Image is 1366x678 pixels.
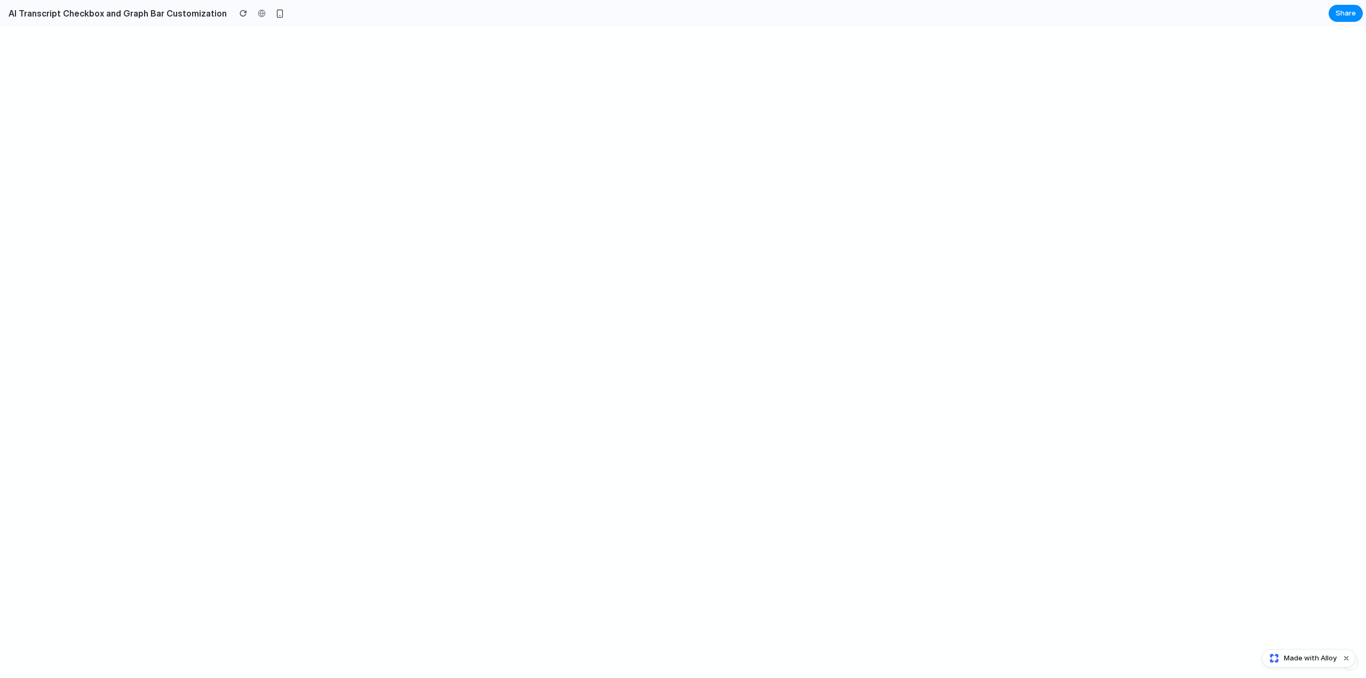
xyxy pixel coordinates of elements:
button: Dismiss watermark [1340,652,1353,665]
h2: AI Transcript Checkbox and Graph Bar Customization [4,7,227,20]
a: Made with Alloy [1262,653,1338,664]
span: Share [1336,8,1356,19]
span: Made with Alloy [1284,653,1337,664]
button: Share [1329,5,1363,22]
